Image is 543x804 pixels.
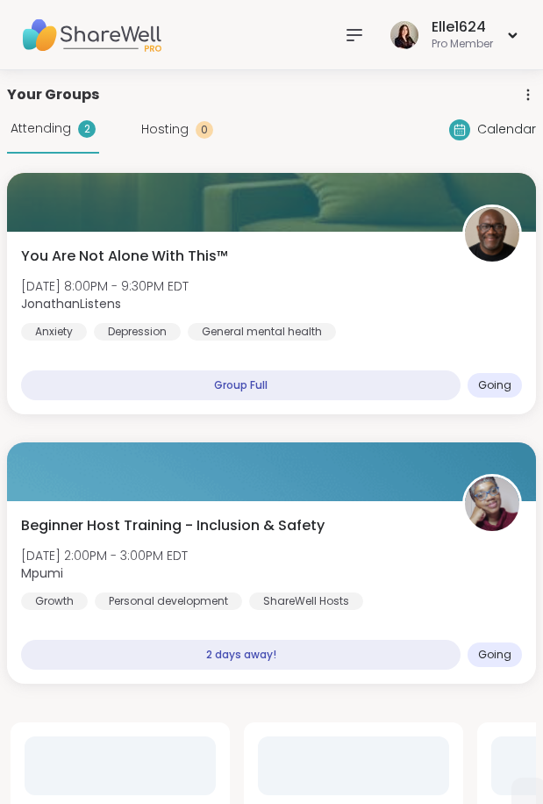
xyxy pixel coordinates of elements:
[465,207,519,262] img: JonathanListens
[390,21,418,49] img: Elle1624
[21,547,188,564] span: [DATE] 2:00PM - 3:00PM EDT
[11,119,71,138] span: Attending
[21,564,63,582] b: Mpumi
[465,477,519,531] img: Mpumi
[21,295,121,312] b: JonathanListens
[78,120,96,138] div: 2
[21,515,325,536] span: Beginner Host Training - Inclusion & Safety
[95,592,242,610] div: Personal development
[196,121,213,139] div: 0
[21,277,189,295] span: [DATE] 8:00PM - 9:30PM EDT
[432,18,493,37] div: Elle1624
[188,323,336,341] div: General mental health
[478,378,511,392] span: Going
[21,640,461,670] div: 2 days away!
[94,323,181,341] div: Depression
[477,120,536,139] span: Calendar
[7,84,99,105] span: Your Groups
[432,37,493,52] div: Pro Member
[141,120,189,139] span: Hosting
[21,370,461,400] div: Group Full
[21,4,161,66] img: ShareWell Nav Logo
[21,592,88,610] div: Growth
[249,592,363,610] div: ShareWell Hosts
[478,648,511,662] span: Going
[21,323,87,341] div: Anxiety
[21,246,228,267] span: You Are Not Alone With This™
